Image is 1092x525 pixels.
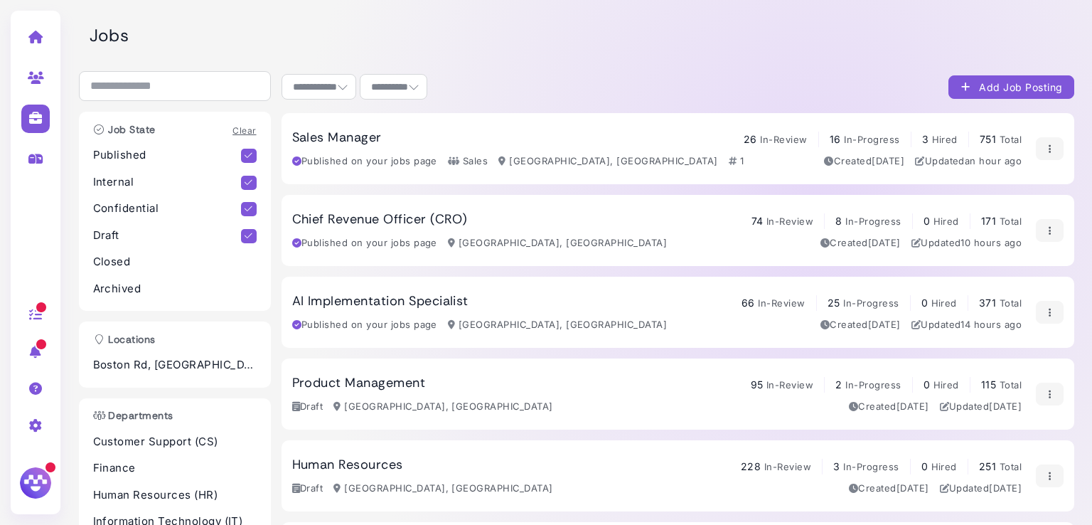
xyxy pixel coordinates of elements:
[766,216,813,227] span: In-Review
[729,154,744,169] div: 1
[741,460,761,472] span: 228
[960,319,1022,330] time: Sep 04, 2025
[845,216,901,227] span: In-Progress
[751,215,764,227] span: 74
[18,465,53,501] img: Megan
[232,125,256,136] a: Clear
[1000,461,1022,472] span: Total
[292,457,403,473] h3: Human Resources
[93,201,242,217] p: Confidential
[760,134,807,145] span: In-Review
[915,154,1022,169] div: Updated
[931,297,957,309] span: Hired
[981,215,996,227] span: 171
[751,378,764,391] span: 95
[93,487,257,504] p: Human Resources (HR)
[448,236,667,250] div: [GEOGRAPHIC_DATA], [GEOGRAPHIC_DATA]
[333,482,552,496] div: [GEOGRAPHIC_DATA], [GEOGRAPHIC_DATA]
[933,216,959,227] span: Hired
[448,318,667,332] div: [GEOGRAPHIC_DATA], [GEOGRAPHIC_DATA]
[921,297,928,309] span: 0
[86,124,163,136] h3: Job State
[292,482,323,496] div: Draft
[911,236,1022,250] div: Updated
[93,174,242,191] p: Internal
[989,482,1022,494] time: Jul 17, 2025
[766,379,813,391] span: In-Review
[896,401,929,412] time: Jul 17, 2025
[90,26,1074,46] h2: Jobs
[292,400,323,414] div: Draft
[940,482,1022,496] div: Updated
[849,482,929,496] div: Created
[868,319,901,330] time: May 19, 2025
[980,133,996,145] span: 751
[758,297,805,309] span: In-Review
[872,155,904,166] time: Apr 25, 2025
[1000,134,1022,145] span: Total
[979,460,996,472] span: 251
[824,154,904,169] div: Created
[820,318,901,332] div: Created
[960,237,1022,248] time: Sep 05, 2025
[849,400,929,414] div: Created
[292,376,426,391] h3: Product Management
[86,410,181,422] h3: Departments
[844,134,899,145] span: In-Progress
[835,215,842,227] span: 8
[979,297,996,309] span: 371
[820,236,901,250] div: Created
[948,75,1074,99] button: Add Job Posting
[960,80,1063,95] div: Add Job Posting
[989,401,1022,412] time: Jul 17, 2025
[86,334,163,346] h3: Locations
[764,461,811,472] span: In-Review
[932,134,958,145] span: Hired
[940,400,1022,414] div: Updated
[830,133,841,145] span: 16
[93,460,257,477] p: Finance
[931,461,957,472] span: Hired
[498,154,717,169] div: [GEOGRAPHIC_DATA], [GEOGRAPHIC_DATA]
[828,297,840,309] span: 25
[924,378,930,391] span: 0
[896,482,929,494] time: Jul 17, 2025
[911,318,1022,332] div: Updated
[922,133,928,145] span: 3
[835,378,842,391] span: 2
[1000,216,1022,227] span: Total
[292,212,468,228] h3: Chief Revenue Officer (CRO)
[93,147,242,164] p: Published
[843,461,899,472] span: In-Progress
[292,236,437,250] div: Published on your jobs page
[833,460,840,472] span: 3
[93,254,257,270] p: Closed
[868,237,901,248] time: Jun 09, 2025
[93,434,257,450] p: Customer Support (CS)
[292,318,437,332] div: Published on your jobs page
[921,460,928,472] span: 0
[933,379,959,391] span: Hired
[333,400,552,414] div: [GEOGRAPHIC_DATA], [GEOGRAPHIC_DATA]
[93,281,257,297] p: Archived
[292,154,437,169] div: Published on your jobs page
[924,215,930,227] span: 0
[845,379,901,391] span: In-Progress
[843,297,899,309] span: In-Progress
[965,155,1022,166] time: Sep 05, 2025
[93,228,242,244] p: Draft
[981,378,996,391] span: 115
[1000,379,1022,391] span: Total
[448,154,488,169] div: Sales
[1000,297,1022,309] span: Total
[744,133,757,145] span: 26
[292,130,382,146] h3: Sales Manager
[93,357,257,373] p: Boston Rd, [GEOGRAPHIC_DATA], [GEOGRAPHIC_DATA]
[742,297,755,309] span: 66
[292,294,469,309] h3: AI Implementation Specialist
